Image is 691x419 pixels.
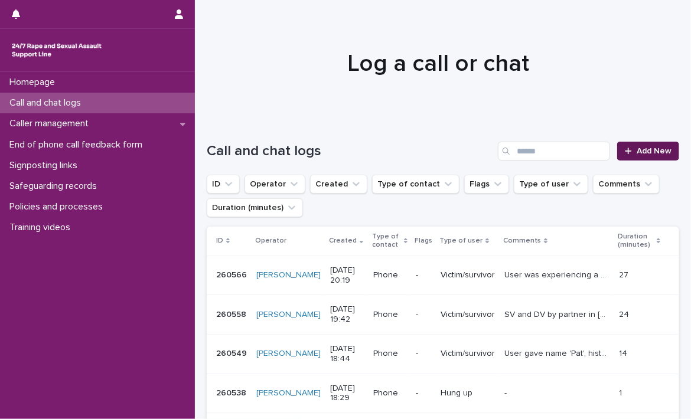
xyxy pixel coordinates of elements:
[5,97,90,109] p: Call and chat logs
[619,346,630,359] p: 14
[207,50,670,78] h1: Log a call or chat
[216,346,249,359] p: 260549
[373,310,406,320] p: Phone
[256,349,321,359] a: [PERSON_NAME]
[256,270,321,280] a: [PERSON_NAME]
[416,388,431,398] p: -
[5,222,80,233] p: Training videos
[498,142,610,161] input: Search
[5,77,64,88] p: Homepage
[593,175,660,194] button: Comments
[441,349,495,359] p: Victim/survivor
[504,268,612,280] p: User was experiencing a flashback. Used grounding techniques and spoke about their cats Phoebe an...
[514,175,588,194] button: Type of user
[619,307,631,320] p: 24
[373,270,406,280] p: Phone
[5,160,87,171] p: Signposting links
[504,307,612,320] p: SV and DV by partner in Jan 2025
[415,234,432,247] p: Flags
[330,266,364,286] p: [DATE] 20:19
[207,374,679,413] tr: 260538260538 [PERSON_NAME] [DATE] 18:29Phone-Hung up-- 11
[416,270,431,280] p: -
[329,234,357,247] p: Created
[372,175,459,194] button: Type of contact
[310,175,367,194] button: Created
[245,175,305,194] button: Operator
[503,234,541,247] p: Comments
[5,181,106,192] p: Safeguarding records
[439,234,483,247] p: Type of user
[216,234,223,247] p: ID
[207,175,240,194] button: ID
[207,143,493,160] h1: Call and chat logs
[330,305,364,325] p: [DATE] 19:42
[207,334,679,374] tr: 260549260549 [PERSON_NAME] [DATE] 18:44Phone-Victim/survivorUser gave name 'Pat', historic CSA at...
[372,230,401,252] p: Type of contact
[416,310,431,320] p: -
[617,142,679,161] a: Add New
[207,295,679,335] tr: 260558260558 [PERSON_NAME] [DATE] 19:42Phone-Victim/survivorSV and DV by partner in [DATE]SV and ...
[373,349,406,359] p: Phone
[330,344,364,364] p: [DATE] 18:44
[441,270,495,280] p: Victim/survivor
[255,234,286,247] p: Operator
[637,147,672,155] span: Add New
[216,386,249,398] p: 260538
[5,118,98,129] p: Caller management
[441,388,495,398] p: Hung up
[256,388,321,398] a: [PERSON_NAME]
[9,38,104,62] img: rhQMoQhaT3yELyF149Cw
[5,139,152,150] p: End of phone call feedback form
[330,384,364,404] p: [DATE] 18:29
[207,198,303,217] button: Duration (minutes)
[5,201,112,212] p: Policies and processes
[373,388,406,398] p: Phone
[464,175,509,194] button: Flags
[618,230,654,252] p: Duration (minutes)
[216,307,249,320] p: 260558
[256,310,321,320] a: [PERSON_NAME]
[504,346,612,359] p: User gave name 'Pat', historic CSA at age 11/12, abused by a woman. Kept speaking about his 'sexu...
[441,310,495,320] p: Victim/survivor
[416,349,431,359] p: -
[216,268,249,280] p: 260566
[207,256,679,295] tr: 260566260566 [PERSON_NAME] [DATE] 20:19Phone-Victim/survivorUser was experiencing a flashback. Us...
[619,386,624,398] p: 1
[504,386,509,398] p: -
[619,268,631,280] p: 27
